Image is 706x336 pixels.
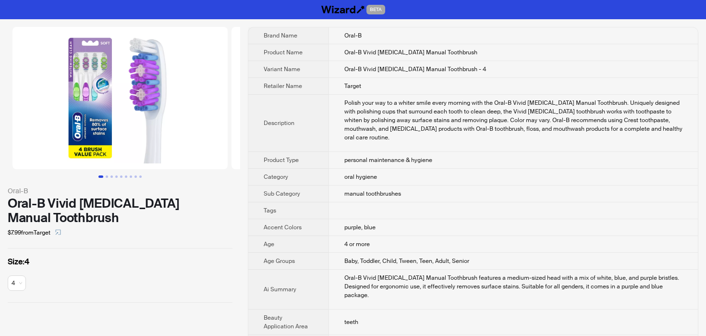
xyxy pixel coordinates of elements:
span: Sub Category [264,190,300,198]
span: Oral-B Vivid [MEDICAL_DATA] Manual Toothbrush [344,49,477,56]
span: Oral-B [344,32,362,39]
span: Description [264,119,294,127]
span: BETA [366,5,385,14]
img: Oral-B Vivid Whitening Manual Toothbrush Oral-B Vivid Whitening Manual Toothbrush - 4 image 1 [12,27,228,169]
button: Go to slide 5 [120,175,122,178]
span: teeth [344,318,358,326]
div: Oral-B Vivid Whitening Manual Toothbrush features a medium-sized head with a mix of white, blue, ... [344,274,682,299]
span: Brand Name [264,32,297,39]
span: Beauty Application Area [264,314,308,330]
img: Oral-B Vivid Whitening Manual Toothbrush Oral-B Vivid Whitening Manual Toothbrush - 4 image 2 [231,27,447,169]
span: Tags [264,207,276,214]
span: 4 or more [344,240,370,248]
button: Go to slide 7 [130,175,132,178]
div: $7.99 from Target [8,225,232,240]
span: manual toothbrushes [344,190,401,198]
span: Size : [8,257,24,267]
span: oral hygiene [344,173,377,181]
span: available [12,276,22,290]
button: Go to slide 1 [98,175,103,178]
button: Go to slide 3 [110,175,113,178]
span: Accent Colors [264,224,302,231]
span: Age Groups [264,257,295,265]
span: Baby, Toddler, Child, Tween, Teen, Adult, Senior [344,257,469,265]
span: purple, blue [344,224,376,231]
label: 4 [8,256,232,268]
span: Target [344,82,361,90]
div: Oral-B [8,186,232,196]
span: Variant Name [264,65,300,73]
div: Polish your way to a whiter smile every morning with the Oral-B Vivid Whitening Manual Toothbrush... [344,99,682,142]
button: Go to slide 2 [106,175,108,178]
span: Product Name [264,49,303,56]
span: Ai Summary [264,286,296,293]
div: Oral-B Vivid [MEDICAL_DATA] Manual Toothbrush [8,196,232,225]
button: Go to slide 9 [139,175,142,178]
span: Age [264,240,274,248]
button: Go to slide 4 [115,175,118,178]
span: Product Type [264,156,299,164]
span: personal maintenance & hygiene [344,156,432,164]
span: select [55,229,61,235]
button: Go to slide 8 [134,175,137,178]
button: Go to slide 6 [125,175,127,178]
span: Oral-B Vivid [MEDICAL_DATA] Manual Toothbrush - 4 [344,65,486,73]
span: Retailer Name [264,82,302,90]
span: Category [264,173,288,181]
